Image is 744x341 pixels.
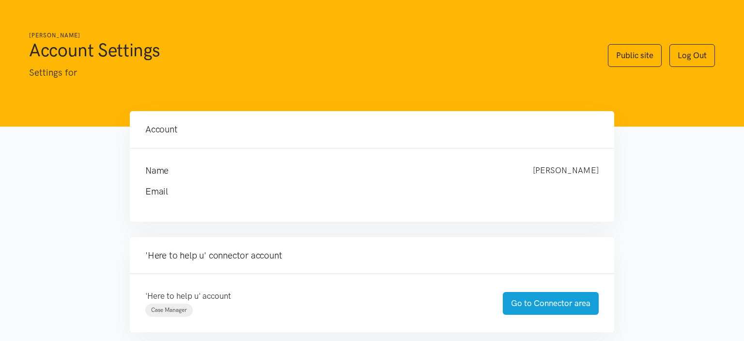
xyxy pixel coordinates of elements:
[145,290,483,303] p: 'Here to help u' account
[29,31,589,40] h6: [PERSON_NAME]
[29,38,589,62] h1: Account Settings
[29,65,589,80] p: Settings for
[669,44,715,67] a: Log Out
[145,164,513,178] h4: Name
[608,44,662,67] a: Public site
[145,249,599,262] h4: 'Here to help u' connector account
[151,307,187,313] span: Case Manager
[145,123,599,136] h4: Account
[145,185,579,198] h4: Email
[523,164,608,178] div: [PERSON_NAME]
[503,292,599,315] a: Go to Connector area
